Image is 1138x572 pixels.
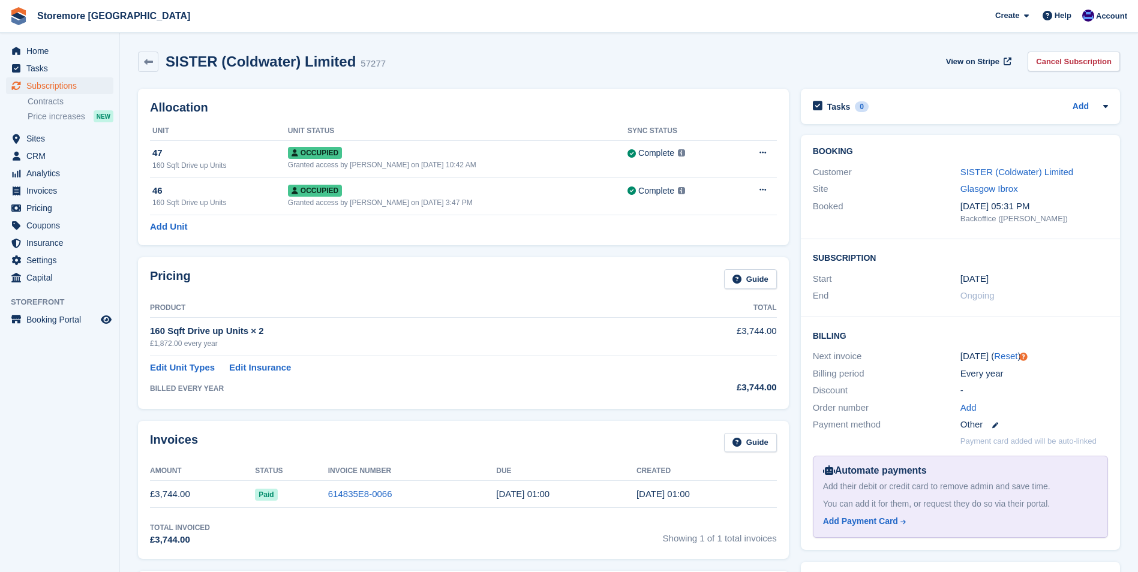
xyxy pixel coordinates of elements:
[663,522,777,547] span: Showing 1 of 1 total invoices
[26,252,98,269] span: Settings
[26,165,98,182] span: Analytics
[288,159,627,170] div: Granted access by [PERSON_NAME] on [DATE] 10:42 AM
[813,272,960,286] div: Start
[823,480,1098,493] div: Add their debit or credit card to remove admin and save time.
[26,311,98,328] span: Booking Portal
[813,418,960,432] div: Payment method
[638,147,674,159] div: Complete
[26,60,98,77] span: Tasks
[496,489,550,499] time: 2024-10-17 00:00:00 UTC
[6,77,113,94] a: menu
[152,146,288,160] div: 47
[1082,10,1094,22] img: Angela
[150,122,288,141] th: Unit
[26,217,98,234] span: Coupons
[813,147,1108,156] h2: Booking
[638,381,777,395] div: £3,744.00
[166,53,356,70] h2: SISTER (Coldwater) Limited
[960,435,1097,447] p: Payment card added will be auto-linked
[813,200,960,225] div: Booked
[960,350,1108,363] div: [DATE] ( )
[960,290,995,300] span: Ongoing
[229,361,291,375] a: Edit Insurance
[855,101,869,112] div: 0
[496,462,636,481] th: Due
[1073,100,1089,114] a: Add
[6,234,113,251] a: menu
[32,6,195,26] a: Storemore [GEOGRAPHIC_DATA]
[26,43,98,59] span: Home
[724,269,777,289] a: Guide
[255,489,277,501] span: Paid
[960,183,1018,194] a: Glasgow Ibrox
[152,184,288,198] div: 46
[28,111,85,122] span: Price increases
[678,187,685,194] img: icon-info-grey-7440780725fd019a000dd9b08b2336e03edf1995a4989e88bcd33f0948082b44.svg
[6,182,113,199] a: menu
[99,312,113,327] a: Preview store
[26,200,98,216] span: Pricing
[26,130,98,147] span: Sites
[150,481,255,508] td: £3,744.00
[150,299,638,318] th: Product
[813,401,960,415] div: Order number
[152,160,288,171] div: 160 Sqft Drive up Units
[6,165,113,182] a: menu
[813,384,960,398] div: Discount
[638,299,777,318] th: Total
[813,350,960,363] div: Next invoice
[995,10,1019,22] span: Create
[813,165,960,179] div: Customer
[150,220,187,234] a: Add Unit
[813,329,1108,341] h2: Billing
[288,185,342,197] span: Occupied
[6,217,113,234] a: menu
[26,182,98,199] span: Invoices
[328,462,497,481] th: Invoice Number
[361,57,386,71] div: 57277
[150,462,255,481] th: Amount
[960,418,1108,432] div: Other
[823,498,1098,510] div: You can add it for them, or request they do so via their portal.
[1055,10,1071,22] span: Help
[960,272,989,286] time: 2024-10-16 00:00:00 UTC
[960,167,1073,177] a: SISTER (Coldwater) Limited
[6,311,113,328] a: menu
[813,367,960,381] div: Billing period
[150,324,638,338] div: 160 Sqft Drive up Units × 2
[1096,10,1127,22] span: Account
[288,122,627,141] th: Unit Status
[627,122,731,141] th: Sync Status
[150,522,210,533] div: Total Invoiced
[827,101,851,112] h2: Tasks
[823,515,1093,528] a: Add Payment Card
[150,101,777,115] h2: Allocation
[960,200,1108,213] div: [DATE] 05:31 PM
[6,147,113,164] a: menu
[813,182,960,196] div: Site
[1028,52,1120,71] a: Cancel Subscription
[813,251,1108,263] h2: Subscription
[6,269,113,286] a: menu
[6,252,113,269] a: menu
[813,289,960,303] div: End
[152,197,288,208] div: 160 Sqft Drive up Units
[994,351,1017,361] a: Reset
[636,489,690,499] time: 2024-10-16 00:00:10 UTC
[960,384,1108,398] div: -
[26,234,98,251] span: Insurance
[638,318,777,356] td: £3,744.00
[960,213,1108,225] div: Backoffice ([PERSON_NAME])
[150,361,215,375] a: Edit Unit Types
[636,462,777,481] th: Created
[288,197,627,208] div: Granted access by [PERSON_NAME] on [DATE] 3:47 PM
[6,130,113,147] a: menu
[960,401,977,415] a: Add
[150,269,191,289] h2: Pricing
[678,149,685,156] img: icon-info-grey-7440780725fd019a000dd9b08b2336e03edf1995a4989e88bcd33f0948082b44.svg
[150,433,198,453] h2: Invoices
[6,200,113,216] a: menu
[28,96,113,107] a: Contracts
[10,7,28,25] img: stora-icon-8386f47178a22dfd0bd8f6a31ec36ba5ce8667c1dd55bd0f319d3a0aa187defe.svg
[823,463,1098,478] div: Automate payments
